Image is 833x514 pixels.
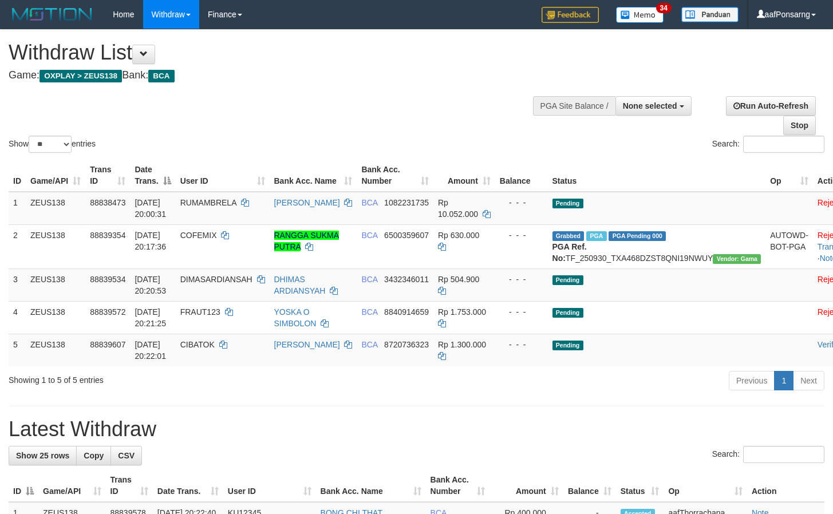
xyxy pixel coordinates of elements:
th: Trans ID: activate to sort column ascending [85,159,130,192]
span: COFEMIX [180,231,217,240]
td: 4 [9,301,26,334]
th: Amount: activate to sort column ascending [489,469,563,502]
a: YOSKA O SIMBOLON [274,307,317,328]
th: Game/API: activate to sort column ascending [38,469,106,502]
h1: Latest Withdraw [9,418,824,441]
a: Show 25 rows [9,446,77,465]
span: 88838473 [90,198,125,207]
input: Search: [743,446,824,463]
th: Balance [495,159,548,192]
span: Copy 1082231735 to clipboard [384,198,429,207]
th: User ID: activate to sort column ascending [223,469,316,502]
img: panduan.png [681,7,739,22]
span: BCA [361,231,377,240]
div: - - - [500,274,543,285]
span: 88839607 [90,340,125,349]
td: ZEUS138 [26,224,85,268]
span: Rp 10.052.000 [438,198,478,219]
th: Op: activate to sort column ascending [765,159,813,192]
span: RUMAMBRELA [180,198,236,207]
span: Rp 1.753.000 [438,307,486,317]
a: DHIMAS ARDIANSYAH [274,275,326,295]
td: ZEUS138 [26,334,85,366]
span: BCA [361,198,377,207]
td: 1 [9,192,26,225]
span: BCA [361,340,377,349]
td: 3 [9,268,26,301]
span: Rp 504.900 [438,275,479,284]
span: Pending [552,199,583,208]
a: RANGGA SUKMA PUTRA [274,231,339,251]
div: - - - [500,339,543,350]
span: BCA [148,70,174,82]
td: AUTOWD-BOT-PGA [765,224,813,268]
span: Marked by aafsolysreylen [586,231,606,241]
th: Trans ID: activate to sort column ascending [106,469,153,502]
td: 5 [9,334,26,366]
button: None selected [615,96,692,116]
th: Status: activate to sort column ascending [616,469,664,502]
a: Run Auto-Refresh [726,96,816,116]
span: Vendor URL: https://trx31.1velocity.biz [713,254,761,264]
td: ZEUS138 [26,268,85,301]
th: Action [747,469,824,502]
span: [DATE] 20:22:01 [135,340,166,361]
th: Balance: activate to sort column ascending [563,469,616,502]
span: Copy [84,451,104,460]
span: Copy 3432346011 to clipboard [384,275,429,284]
th: ID: activate to sort column descending [9,469,38,502]
span: 88839572 [90,307,125,317]
h4: Game: Bank: [9,70,544,81]
label: Show entries [9,136,96,153]
img: Button%20Memo.svg [616,7,664,23]
span: [DATE] 20:20:53 [135,275,166,295]
input: Search: [743,136,824,153]
th: Status [548,159,766,192]
span: [DATE] 20:00:31 [135,198,166,219]
a: Next [793,371,824,390]
span: FRAUT123 [180,307,220,317]
div: Showing 1 to 5 of 5 entries [9,370,338,386]
span: 88839354 [90,231,125,240]
select: Showentries [29,136,72,153]
span: 88839534 [90,275,125,284]
td: ZEUS138 [26,301,85,334]
th: Game/API: activate to sort column ascending [26,159,85,192]
span: 34 [656,3,672,13]
span: None selected [623,101,677,110]
span: BCA [361,275,377,284]
span: Copy 8840914659 to clipboard [384,307,429,317]
img: Feedback.jpg [542,7,599,23]
span: Copy 6500359607 to clipboard [384,231,429,240]
span: Show 25 rows [16,451,69,460]
span: [DATE] 20:21:25 [135,307,166,328]
a: [PERSON_NAME] [274,340,340,349]
span: Rp 630.000 [438,231,479,240]
span: CSV [118,451,135,460]
a: Previous [729,371,775,390]
span: OXPLAY > ZEUS138 [40,70,122,82]
div: - - - [500,230,543,241]
th: Bank Acc. Number: activate to sort column ascending [426,469,489,502]
span: [DATE] 20:17:36 [135,231,166,251]
a: Copy [76,446,111,465]
th: Bank Acc. Name: activate to sort column ascending [316,469,426,502]
td: ZEUS138 [26,192,85,225]
div: - - - [500,197,543,208]
div: - - - [500,306,543,318]
th: Date Trans.: activate to sort column descending [130,159,175,192]
span: Pending [552,275,583,285]
span: BCA [361,307,377,317]
span: CIBATOK [180,340,215,349]
img: MOTION_logo.png [9,6,96,23]
label: Search: [712,136,824,153]
b: PGA Ref. No: [552,242,587,263]
th: Amount: activate to sort column ascending [433,159,495,192]
td: 2 [9,224,26,268]
span: DIMASARDIANSAH [180,275,252,284]
span: Grabbed [552,231,585,241]
a: Stop [783,116,816,135]
a: 1 [774,371,793,390]
th: Bank Acc. Name: activate to sort column ascending [270,159,357,192]
span: PGA Pending [609,231,666,241]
